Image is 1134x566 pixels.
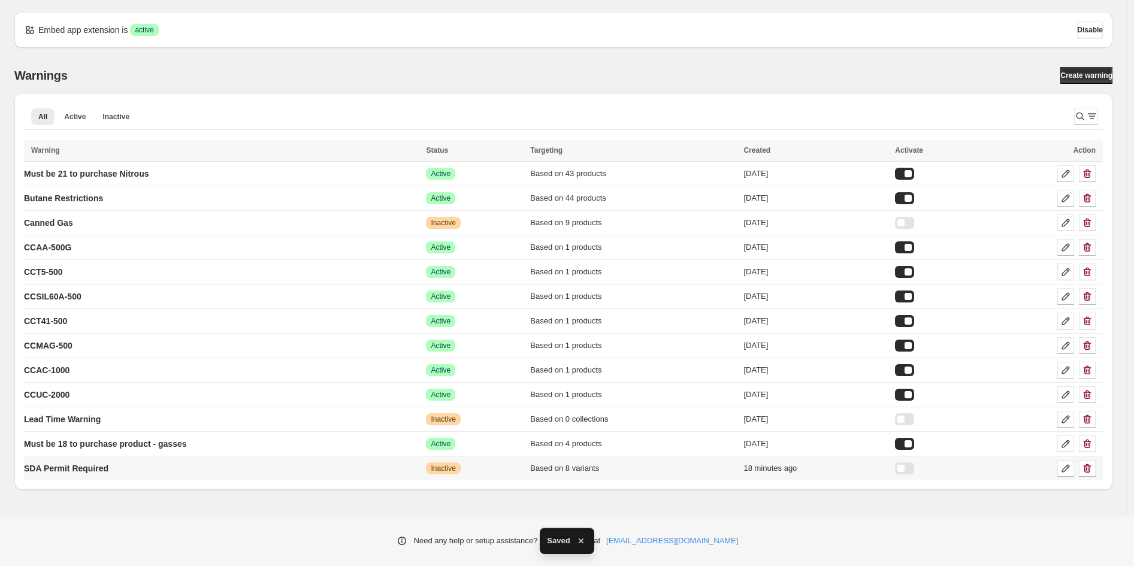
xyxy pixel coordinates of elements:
div: [DATE] [743,192,888,204]
p: CCT41-500 [24,315,67,327]
p: SDA Permit Required [24,462,108,474]
a: Canned Gas [24,213,73,232]
a: CCAC-1000 [24,361,69,380]
span: Active [64,112,86,122]
span: Active [431,390,450,399]
div: [DATE] [743,389,888,401]
a: CCMAG-500 [24,336,72,355]
span: Inactive [102,112,129,122]
a: Must be 21 to purchase Nitrous [24,164,149,183]
div: [DATE] [743,315,888,327]
span: Active [431,267,450,277]
div: [DATE] [743,168,888,180]
p: CCMAG-500 [24,340,72,352]
span: Warning [31,146,60,155]
button: Search and filter results [1074,108,1098,125]
div: Based on 1 products [530,266,736,278]
p: Embed app extension is [38,24,128,36]
span: Inactive [431,218,455,228]
span: Create warning [1060,71,1112,80]
div: Based on 0 collections [530,413,736,425]
a: CCAA-500G [24,238,71,257]
p: CCAA-500G [24,241,71,253]
a: Create warning [1060,67,1112,84]
span: active [135,25,153,35]
span: Active [431,365,450,375]
a: CCT41-500 [24,311,67,331]
div: Based on 4 products [530,438,736,450]
div: [DATE] [743,266,888,278]
span: Active [431,243,450,252]
span: Created [743,146,770,155]
span: Active [431,193,450,203]
div: 18 minutes ago [743,462,888,474]
div: Based on 44 products [530,192,736,204]
a: SDA Permit Required [24,459,108,478]
div: [DATE] [743,340,888,352]
span: Activate [895,146,923,155]
span: Inactive [431,414,455,424]
p: CCUC-2000 [24,389,69,401]
div: [DATE] [743,364,888,376]
div: Based on 1 products [530,340,736,352]
span: All [38,112,47,122]
span: Inactive [431,464,455,473]
span: Active [431,439,450,449]
a: Lead Time Warning [24,410,101,429]
p: CCSIL60A-500 [24,290,81,302]
div: [DATE] [743,290,888,302]
p: Must be 18 to purchase product - gasses [24,438,187,450]
span: Targeting [530,146,563,155]
span: Status [426,146,448,155]
h2: Warnings [14,68,68,83]
span: Disable [1077,25,1103,35]
div: Based on 8 variants [530,462,736,474]
a: CCSIL60A-500 [24,287,81,306]
a: CCT5-500 [24,262,63,282]
button: Disable [1077,22,1103,38]
div: Based on 43 products [530,168,736,180]
span: Active [431,316,450,326]
div: Based on 1 products [530,364,736,376]
span: Action [1073,146,1096,155]
a: CCUC-2000 [24,385,69,404]
div: [DATE] [743,217,888,229]
span: Active [431,341,450,350]
div: [DATE] [743,241,888,253]
p: CCAC-1000 [24,364,69,376]
p: Butane Restrictions [24,192,103,204]
span: Active [431,292,450,301]
p: Lead Time Warning [24,413,101,425]
div: Based on 9 products [530,217,736,229]
span: Saved [547,535,570,547]
div: Based on 1 products [530,290,736,302]
span: Active [431,169,450,178]
a: [EMAIL_ADDRESS][DOMAIN_NAME] [606,535,738,547]
a: Must be 18 to purchase product - gasses [24,434,187,453]
a: Butane Restrictions [24,189,103,208]
p: Canned Gas [24,217,73,229]
p: CCT5-500 [24,266,63,278]
div: Based on 1 products [530,315,736,327]
div: Based on 1 products [530,241,736,253]
div: [DATE] [743,413,888,425]
p: Must be 21 to purchase Nitrous [24,168,149,180]
div: Based on 1 products [530,389,736,401]
div: [DATE] [743,438,888,450]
